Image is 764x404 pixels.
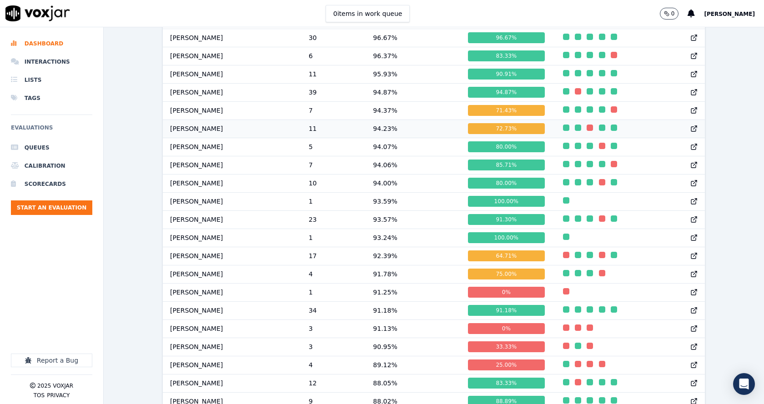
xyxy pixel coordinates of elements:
div: 85.71 % [468,160,544,170]
button: TOS [34,392,45,399]
td: [PERSON_NAME] [163,338,302,356]
td: 94.23 % [366,120,461,138]
td: 91.78 % [366,265,461,283]
td: [PERSON_NAME] [163,192,302,210]
div: 80.00 % [468,178,544,189]
td: 89.12 % [366,356,461,374]
div: 94.87 % [468,87,544,98]
td: 91.13 % [366,319,461,338]
img: voxjar logo [5,5,70,21]
td: 3 [302,319,366,338]
td: 93.59 % [366,192,461,210]
p: 2025 Voxjar [37,382,73,389]
td: 10 [302,174,366,192]
td: 5 [302,138,366,156]
td: 91.18 % [366,301,461,319]
td: 7 [302,156,366,174]
td: 34 [302,301,366,319]
td: 11 [302,120,366,138]
button: 0 [660,8,688,20]
td: 94.07 % [366,138,461,156]
a: Tags [11,89,92,107]
td: [PERSON_NAME] [163,301,302,319]
td: 94.06 % [366,156,461,174]
td: 94.87 % [366,83,461,101]
button: 0 [660,8,679,20]
div: 25.00 % [468,359,544,370]
td: 96.37 % [366,47,461,65]
td: [PERSON_NAME] [163,247,302,265]
td: 94.37 % [366,101,461,120]
td: [PERSON_NAME] [163,120,302,138]
td: 39 [302,83,366,101]
a: Lists [11,71,92,89]
div: Open Intercom Messenger [733,373,755,395]
td: 23 [302,210,366,229]
a: Scorecards [11,175,92,193]
div: 91.30 % [468,214,544,225]
td: 4 [302,356,366,374]
td: [PERSON_NAME] [163,156,302,174]
a: Interactions [11,53,92,71]
td: 30 [302,29,366,47]
td: 12 [302,374,366,392]
a: Dashboard [11,35,92,53]
span: [PERSON_NAME] [704,11,755,17]
div: 83.33 % [468,378,544,389]
td: [PERSON_NAME] [163,138,302,156]
td: [PERSON_NAME] [163,210,302,229]
div: 71.43 % [468,105,544,116]
td: [PERSON_NAME] [163,174,302,192]
div: 96.67 % [468,32,544,43]
p: 0 [671,10,675,17]
a: Queues [11,139,92,157]
td: [PERSON_NAME] [163,265,302,283]
div: 83.33 % [468,50,544,61]
a: Calibration [11,157,92,175]
td: 3 [302,338,366,356]
button: Start an Evaluation [11,200,92,215]
td: [PERSON_NAME] [163,47,302,65]
td: 96.67 % [366,29,461,47]
td: 92.39 % [366,247,461,265]
div: 75.00 % [468,269,544,279]
div: 64.71 % [468,250,544,261]
td: 1 [302,192,366,210]
div: 100.00 % [468,232,544,243]
td: [PERSON_NAME] [163,319,302,338]
div: 80.00 % [468,141,544,152]
td: 91.25 % [366,283,461,301]
h6: Evaluations [11,122,92,139]
td: 17 [302,247,366,265]
td: [PERSON_NAME] [163,356,302,374]
td: 95.93 % [366,65,461,83]
td: [PERSON_NAME] [163,101,302,120]
div: 72.73 % [468,123,544,134]
td: 90.95 % [366,338,461,356]
td: [PERSON_NAME] [163,374,302,392]
td: 93.24 % [366,229,461,247]
button: [PERSON_NAME] [704,8,764,19]
button: Report a Bug [11,354,92,367]
td: [PERSON_NAME] [163,83,302,101]
td: 4 [302,265,366,283]
td: 94.00 % [366,174,461,192]
div: 33.33 % [468,341,544,352]
td: 88.05 % [366,374,461,392]
td: [PERSON_NAME] [163,283,302,301]
td: [PERSON_NAME] [163,229,302,247]
td: 1 [302,229,366,247]
div: 100.00 % [468,196,544,207]
div: 91.18 % [468,305,544,316]
div: 0 % [468,287,544,298]
button: Privacy [47,392,70,399]
div: 90.91 % [468,69,544,80]
td: [PERSON_NAME] [163,65,302,83]
button: 0items in work queue [326,5,410,22]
